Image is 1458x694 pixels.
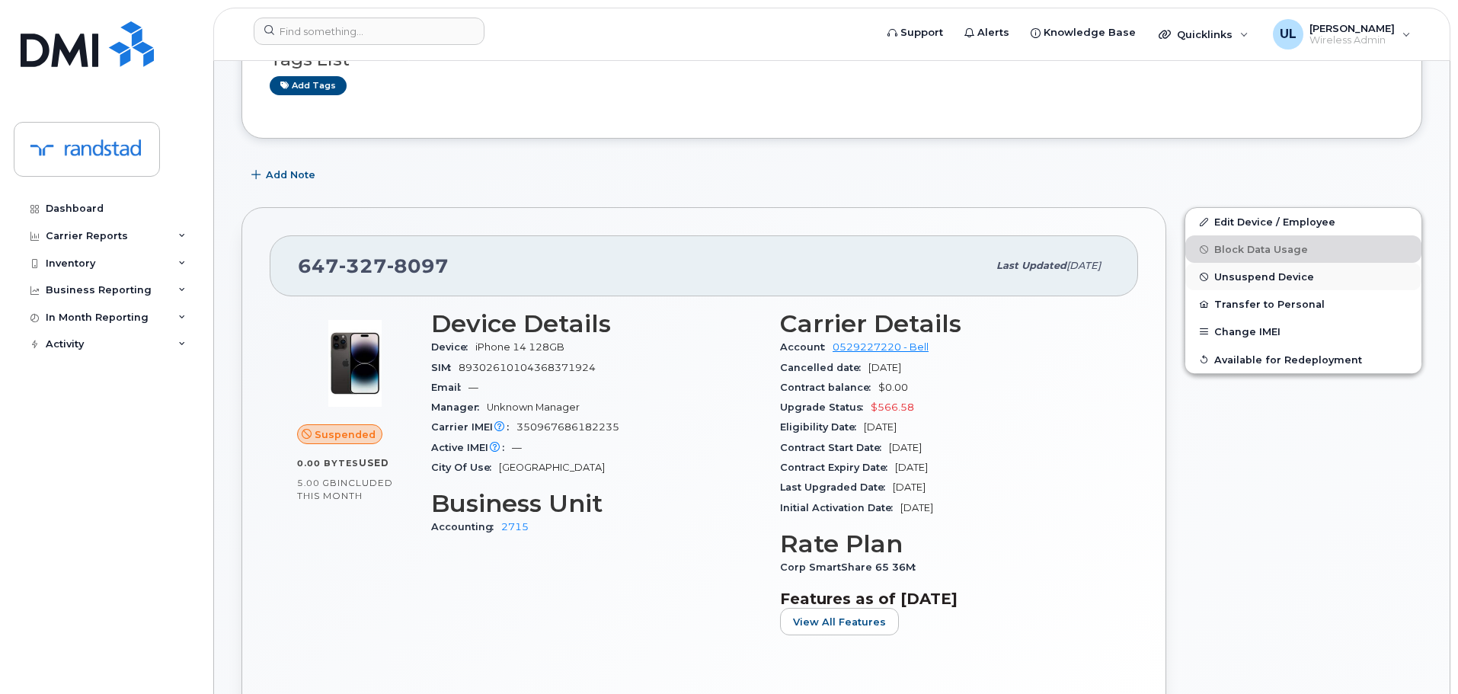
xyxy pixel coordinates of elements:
span: Alerts [977,25,1009,40]
h3: Business Unit [431,490,762,517]
span: used [359,457,389,469]
img: image20231002-3703462-njx0qo.jpeg [309,318,401,409]
a: Support [877,18,954,48]
span: 327 [339,254,387,277]
span: 647 [298,254,449,277]
a: Knowledge Base [1020,18,1146,48]
span: UL [1280,25,1297,43]
span: Knowledge Base [1044,25,1136,40]
a: Add tags [270,76,347,95]
span: Unsuspend Device [1214,271,1314,283]
span: Eligibility Date [780,421,864,433]
span: [DATE] [895,462,928,473]
span: Carrier IMEI [431,421,516,433]
span: Contract balance [780,382,878,393]
span: Quicklinks [1177,28,1233,40]
span: Accounting [431,521,501,532]
span: Manager [431,401,487,413]
span: Last Upgraded Date [780,481,893,493]
span: Initial Activation Date [780,502,900,513]
button: Change IMEI [1185,318,1421,345]
span: $0.00 [878,382,908,393]
h3: Features as of [DATE] [780,590,1111,608]
span: City Of Use [431,462,499,473]
span: — [512,442,522,453]
span: Contract Start Date [780,442,889,453]
a: Alerts [954,18,1020,48]
span: Active IMEI [431,442,512,453]
span: 89302610104368371924 [459,362,596,373]
span: [DATE] [889,442,922,453]
span: Support [900,25,943,40]
span: — [468,382,478,393]
button: Add Note [241,162,328,189]
button: Unsuspend Device [1185,263,1421,290]
span: Last updated [996,260,1066,271]
span: Cancelled date [780,362,868,373]
span: Device [431,341,475,353]
h3: Tags List [270,50,1394,69]
span: 8097 [387,254,449,277]
span: SIM [431,362,459,373]
span: View All Features [793,615,886,629]
span: [GEOGRAPHIC_DATA] [499,462,605,473]
button: Transfer to Personal [1185,290,1421,318]
span: [DATE] [1066,260,1101,271]
span: Suspended [315,427,376,442]
span: included this month [297,477,393,502]
span: [DATE] [868,362,901,373]
input: Find something... [254,18,484,45]
h3: Rate Plan [780,530,1111,558]
span: 5.00 GB [297,478,337,488]
button: View All Features [780,608,899,635]
span: Wireless Admin [1309,34,1395,46]
span: Corp SmartShare 65 36M [780,561,923,573]
span: Email [431,382,468,393]
span: iPhone 14 128GB [475,341,564,353]
span: [DATE] [864,421,897,433]
span: [DATE] [893,481,926,493]
div: Uraib Lakhani [1262,19,1421,50]
span: [PERSON_NAME] [1309,22,1395,34]
button: Block Data Usage [1185,235,1421,263]
a: Edit Device / Employee [1185,208,1421,235]
a: 2715 [501,521,529,532]
span: [DATE] [900,502,933,513]
h3: Carrier Details [780,310,1111,337]
a: 0529227220 - Bell [833,341,929,353]
span: Add Note [266,168,315,182]
span: $566.58 [871,401,914,413]
span: 0.00 Bytes [297,458,359,469]
span: Account [780,341,833,353]
h3: Device Details [431,310,762,337]
span: Contract Expiry Date [780,462,895,473]
span: Available for Redeployment [1214,353,1362,365]
span: Unknown Manager [487,401,580,413]
span: 350967686182235 [516,421,619,433]
span: Upgrade Status [780,401,871,413]
button: Available for Redeployment [1185,346,1421,373]
div: Quicklinks [1148,19,1259,50]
